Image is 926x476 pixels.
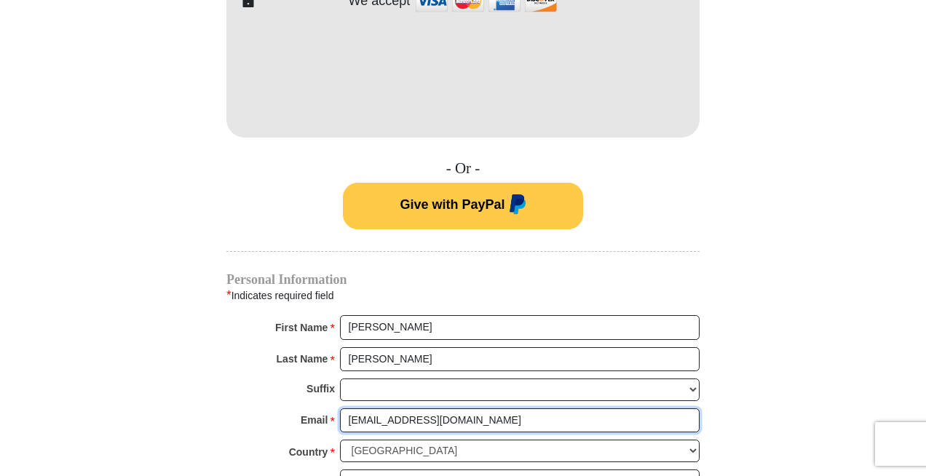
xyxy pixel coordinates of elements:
h4: - Or - [226,159,700,178]
strong: Email [301,410,328,430]
strong: Suffix [306,378,335,399]
strong: Country [289,442,328,462]
img: paypal [505,194,526,218]
strong: First Name [275,317,328,338]
button: Give with PayPal [343,183,583,229]
div: Indicates required field [226,286,700,305]
strong: Last Name [277,349,328,369]
h4: Personal Information [226,274,700,285]
span: Give with PayPal [400,197,504,212]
